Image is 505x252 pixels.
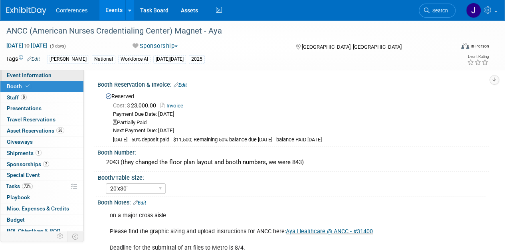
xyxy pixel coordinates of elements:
[461,43,469,49] img: Format-Inperson.png
[130,42,181,50] button: Sponsorship
[7,72,51,78] span: Event Information
[22,183,33,189] span: 73%
[0,203,83,214] a: Misc. Expenses & Credits
[0,170,83,181] a: Special Event
[56,127,64,133] span: 28
[97,196,489,207] div: Booth Notes:
[7,172,40,178] span: Special Event
[466,3,481,18] img: Jenny Clavero
[21,94,27,100] span: 8
[7,116,55,123] span: Travel Reservations
[7,127,64,134] span: Asset Reservations
[97,147,489,157] div: Booth Number:
[174,82,187,88] a: Edit
[6,55,40,64] td: Tags
[7,161,49,167] span: Sponsorships
[53,231,67,242] td: Personalize Event Tab Strip
[153,55,186,63] div: [DATE][DATE]
[0,226,83,236] a: ROI, Objectives & ROO
[189,55,205,63] div: 2025
[0,214,83,225] a: Budget
[113,111,483,118] div: Payment Due Date: [DATE]
[7,83,31,89] span: Booth
[103,156,483,169] div: 2043 (they changed the floor plan layout and booth numbers, we were 843)
[97,79,489,89] div: Booth Reservation & Invoice:
[27,56,40,62] a: Edit
[113,119,483,127] div: Partially Paid
[113,127,483,135] div: Next Payment Due: [DATE]
[0,181,83,192] a: Tasks73%
[0,103,83,114] a: Presentations
[7,228,60,234] span: ROI, Objectives & ROO
[0,92,83,103] a: Staff8
[92,55,115,63] div: National
[118,55,151,63] div: Workforce AI
[4,24,448,38] div: ANCC (American Nurses Credentialing Center) Magnet - Aya
[0,137,83,147] a: Giveaways
[98,172,485,182] div: Booth/Table Size:
[418,42,489,54] div: Event Format
[7,105,42,111] span: Presentations
[0,148,83,159] a: Shipments1
[26,84,30,88] i: Booth reservation complete
[6,42,48,49] span: [DATE] [DATE]
[7,150,42,156] span: Shipments
[113,102,159,109] span: 23,000.00
[7,94,27,101] span: Staff
[113,102,131,109] span: Cost: $
[0,114,83,125] a: Travel Reservations
[7,216,25,223] span: Budget
[133,200,146,206] a: Edit
[23,42,31,49] span: to
[43,161,49,167] span: 2
[7,205,69,212] span: Misc. Expenses & Credits
[160,103,187,109] a: Invoice
[47,55,89,63] div: [PERSON_NAME]
[56,7,87,14] span: Conferences
[419,4,455,18] a: Search
[0,192,83,203] a: Playbook
[113,137,483,143] div: [DATE] - 50% deposit paid - $11,500; Remaining 50% balance due [DATE] - balance PAID [DATE]
[301,44,401,50] span: [GEOGRAPHIC_DATA], [GEOGRAPHIC_DATA]
[470,43,489,49] div: In-Person
[0,125,83,136] a: Asset Reservations28
[0,81,83,92] a: Booth
[6,183,33,189] span: Tasks
[0,70,83,81] a: Event Information
[67,231,84,242] td: Toggle Event Tabs
[7,139,33,145] span: Giveaways
[0,159,83,170] a: Sponsorships2
[430,8,448,14] span: Search
[286,228,373,235] a: Aya Healthcare @ ANCC - #31400
[467,55,489,59] div: Event Rating
[36,150,42,156] span: 1
[7,194,30,200] span: Playbook
[6,7,46,15] img: ExhibitDay
[103,90,483,144] div: Reserved
[49,44,66,49] span: (3 days)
